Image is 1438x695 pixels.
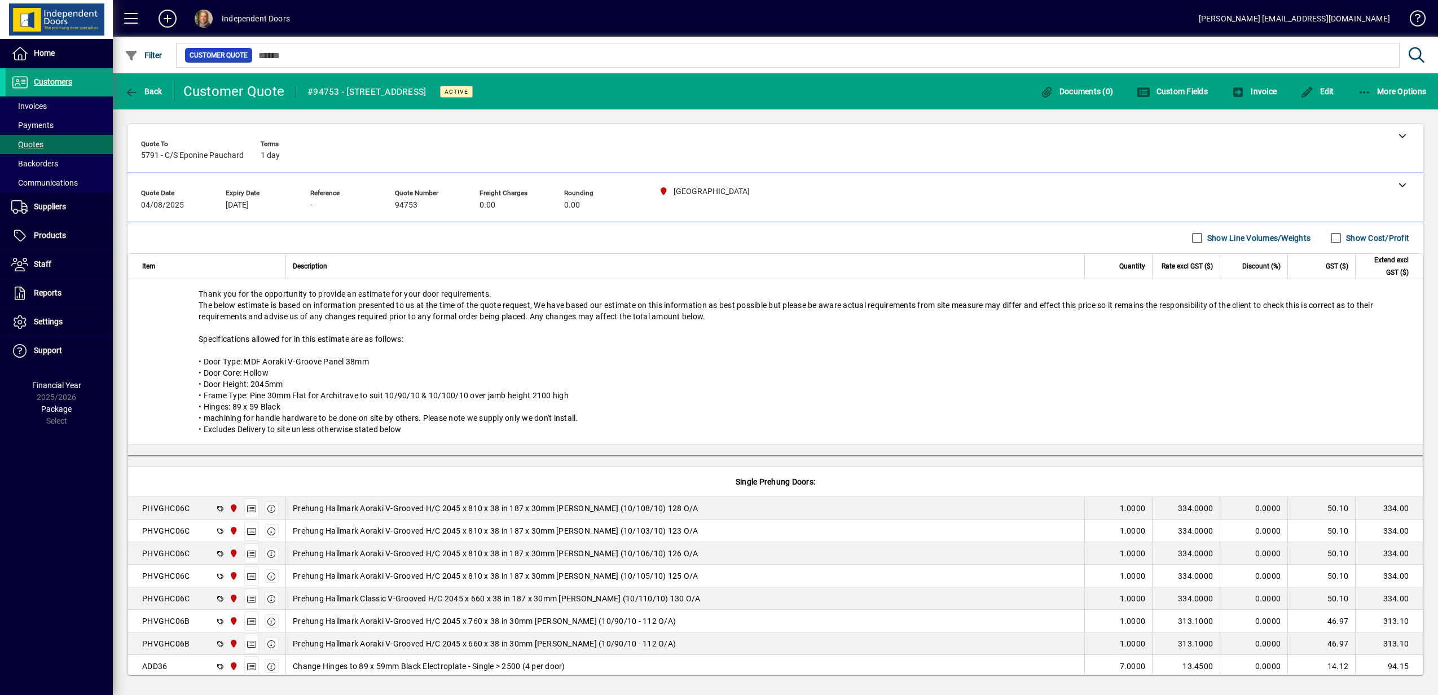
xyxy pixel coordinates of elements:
[34,202,66,211] span: Suppliers
[128,467,1423,496] div: Single Prehung Doors:
[1120,593,1146,604] span: 1.0000
[113,81,175,102] app-page-header-button: Back
[34,346,62,355] span: Support
[141,151,244,160] span: 5791 - C/S Eponine Pauchard
[1298,81,1337,102] button: Edit
[1344,232,1409,244] label: Show Cost/Profit
[142,615,190,627] div: PHVGHC06B
[1220,632,1287,655] td: 0.0000
[1134,81,1211,102] button: Custom Fields
[226,547,239,560] span: Christchurch
[1159,503,1213,514] div: 334.0000
[34,288,61,297] span: Reports
[142,260,156,272] span: Item
[1120,615,1146,627] span: 1.0000
[142,503,190,514] div: PHVGHC06C
[141,201,184,210] span: 04/08/2025
[293,503,698,514] span: Prehung Hallmark Aoraki V-Grooved H/C 2045 x 810 x 38 in 187 x 30mm [PERSON_NAME] (10/108/10) 128...
[226,570,239,582] span: Christchurch
[1355,587,1423,610] td: 334.00
[11,178,78,187] span: Communications
[11,121,54,130] span: Payments
[226,660,239,672] span: Christchurch
[226,637,239,650] span: Christchurch
[226,525,239,537] span: Christchurch
[190,50,248,61] span: Customer Quote
[1326,260,1348,272] span: GST ($)
[1120,525,1146,536] span: 1.0000
[1287,610,1355,632] td: 46.97
[1205,232,1311,244] label: Show Line Volumes/Weights
[1355,655,1423,678] td: 94.15
[293,661,565,672] span: Change Hinges to 89 x 59mm Black Electroplate - Single > 2500 (4 per door)
[1300,87,1334,96] span: Edit
[293,525,698,536] span: Prehung Hallmark Aoraki V-Grooved H/C 2045 x 810 x 38 in 187 x 30mm [PERSON_NAME] (10/103/10) 123...
[186,8,222,29] button: Profile
[1220,542,1287,565] td: 0.0000
[32,381,81,390] span: Financial Year
[226,201,249,210] span: [DATE]
[1037,81,1116,102] button: Documents (0)
[6,337,113,365] a: Support
[1355,520,1423,542] td: 334.00
[1120,661,1146,672] span: 7.0000
[122,81,165,102] button: Back
[6,222,113,250] a: Products
[1159,593,1213,604] div: 334.0000
[1120,548,1146,559] span: 1.0000
[261,151,280,160] span: 1 day
[1232,87,1277,96] span: Invoice
[226,615,239,627] span: Christchurch
[293,638,676,649] span: Prehung Hallmark Aoraki V-Grooved H/C 2045 x 660 x 38 in 30mm [PERSON_NAME] (10/90/10 - 112 O/A)
[310,201,313,210] span: -
[128,279,1423,444] div: Thank you for the opportunity to provide an estimate for your door requirements. The below estima...
[1199,10,1390,28] div: [PERSON_NAME] [EMAIL_ADDRESS][DOMAIN_NAME]
[6,39,113,68] a: Home
[1220,565,1287,587] td: 0.0000
[564,201,580,210] span: 0.00
[1355,565,1423,587] td: 334.00
[34,231,66,240] span: Products
[1162,260,1213,272] span: Rate excl GST ($)
[34,49,55,58] span: Home
[1355,81,1430,102] button: More Options
[293,570,698,582] span: Prehung Hallmark Aoraki V-Grooved H/C 2045 x 810 x 38 in 187 x 30mm [PERSON_NAME] (10/105/10) 125...
[122,45,165,65] button: Filter
[1220,520,1287,542] td: 0.0000
[307,83,426,101] div: #94753 - [STREET_ADDRESS]
[1220,587,1287,610] td: 0.0000
[1220,655,1287,678] td: 0.0000
[1287,542,1355,565] td: 50.10
[1355,542,1423,565] td: 334.00
[41,404,72,414] span: Package
[222,10,290,28] div: Independent Doors
[1159,615,1213,627] div: 313.1000
[11,140,43,149] span: Quotes
[1159,570,1213,582] div: 334.0000
[142,661,167,672] div: ADD36
[1040,87,1113,96] span: Documents (0)
[142,548,190,559] div: PHVGHC06C
[480,201,495,210] span: 0.00
[1159,661,1213,672] div: 13.4500
[1287,520,1355,542] td: 50.10
[1355,497,1423,520] td: 334.00
[6,116,113,135] a: Payments
[142,570,190,582] div: PHVGHC06C
[11,102,47,111] span: Invoices
[6,279,113,307] a: Reports
[6,173,113,192] a: Communications
[1287,655,1355,678] td: 14.12
[6,96,113,116] a: Invoices
[1120,570,1146,582] span: 1.0000
[1355,610,1423,632] td: 313.10
[226,592,239,605] span: Christchurch
[6,135,113,154] a: Quotes
[1287,587,1355,610] td: 50.10
[1120,503,1146,514] span: 1.0000
[6,193,113,221] a: Suppliers
[1119,260,1145,272] span: Quantity
[445,88,468,95] span: Active
[11,159,58,168] span: Backorders
[1229,81,1279,102] button: Invoice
